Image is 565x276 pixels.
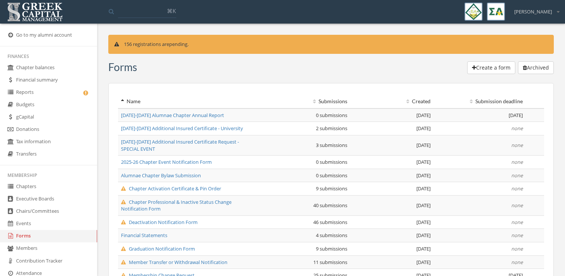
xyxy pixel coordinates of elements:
[350,229,434,242] td: [DATE]
[511,259,523,266] em: none
[350,182,434,196] td: [DATE]
[350,95,434,108] th: Created
[350,195,434,215] td: [DATE]
[511,142,523,148] em: none
[316,245,347,252] span: 9 submissions
[511,245,523,252] em: none
[350,242,434,256] td: [DATE]
[316,232,347,239] span: 4 submissions
[350,108,434,122] td: [DATE]
[511,185,523,192] em: none
[350,156,434,169] td: [DATE]
[316,172,347,179] span: 0 submissions
[108,61,137,73] h3: Form s
[121,219,198,226] a: Deactivation Notification Form
[316,142,347,148] span: 3 submissions
[121,245,195,252] a: Graduation Notification Form
[108,35,554,54] div: are pending.
[509,3,559,15] div: [PERSON_NAME]
[511,232,523,239] em: none
[350,135,434,155] td: [DATE]
[350,169,434,182] td: [DATE]
[350,215,434,229] td: [DATE]
[511,125,523,132] em: none
[434,95,526,108] th: Submission deadline
[434,108,526,122] td: [DATE]
[313,259,347,266] span: 11 submissions
[511,202,523,209] em: none
[313,202,347,209] span: 40 submissions
[518,61,554,74] button: Archived
[121,159,212,165] a: 2025-26 Chapter Event Notification Form
[316,159,347,165] span: 0 submissions
[316,185,347,192] span: 9 submissions
[259,95,351,108] th: Submissions
[118,95,259,108] th: Name
[511,172,523,179] em: none
[350,122,434,135] td: [DATE]
[467,61,515,74] button: Create a form
[121,125,243,132] a: [DATE]-[DATE] Additional Insured Certificate - University
[121,185,221,192] a: Chapter Activation Certificate & Pin Order
[350,255,434,269] td: [DATE]
[167,7,176,15] span: ⌘K
[121,232,167,239] a: Financial Statements
[121,259,227,266] a: Member Transfer or Withdrawal Notification
[121,138,239,152] a: [DATE]-[DATE] Additional Insured Certificate Request - SPECIAL EVENT
[316,112,347,119] span: 0 submissions
[124,41,161,47] span: 156 registrations
[313,219,347,226] span: 46 submissions
[121,112,224,119] a: [DATE]-[DATE] Alumnae Chapter Annual Report
[316,125,347,132] span: 2 submissions
[121,172,201,179] a: Alumnae Chapter Bylaw Submission
[511,219,523,226] em: none
[121,199,232,212] a: Chapter Professional & Inactive Status Change Notification Form
[511,159,523,165] em: none
[514,8,552,15] span: [PERSON_NAME]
